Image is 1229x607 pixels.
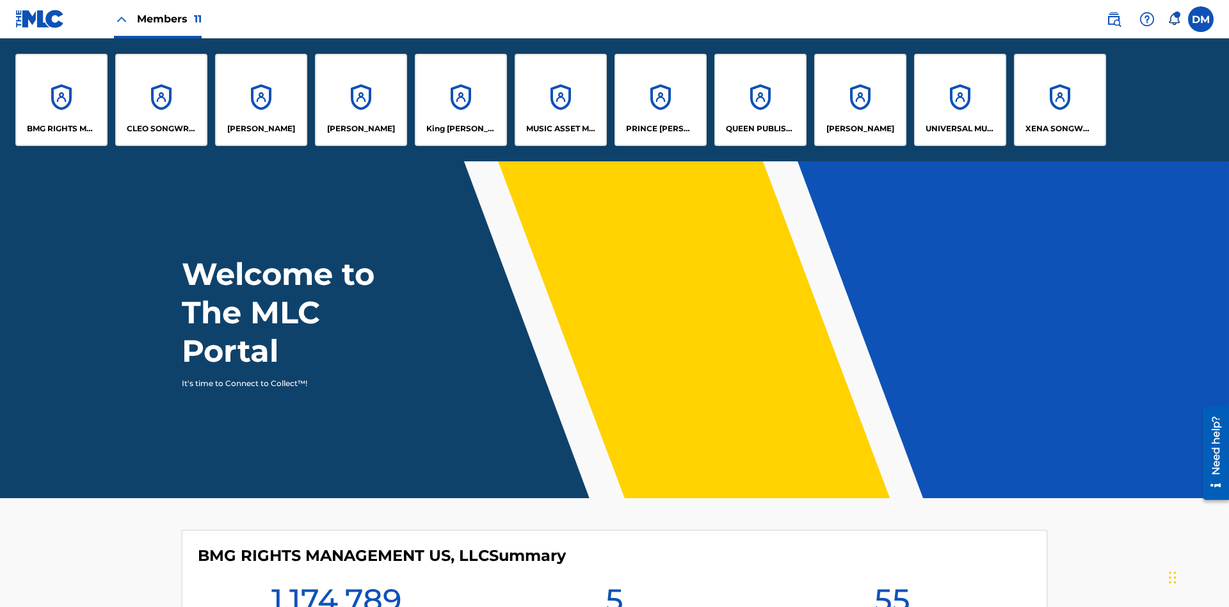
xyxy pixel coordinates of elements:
p: QUEEN PUBLISHA [726,123,796,134]
span: 11 [194,13,202,25]
a: AccountsMUSIC ASSET MANAGEMENT (MAM) [515,54,607,146]
a: AccountsKing [PERSON_NAME] [415,54,507,146]
img: help [1139,12,1155,27]
a: AccountsQUEEN PUBLISHA [714,54,807,146]
img: Close [114,12,129,27]
span: Members [137,12,202,26]
p: ELVIS COSTELLO [227,123,295,134]
h4: BMG RIGHTS MANAGEMENT US, LLC [198,546,566,565]
p: XENA SONGWRITER [1025,123,1095,134]
a: AccountsXENA SONGWRITER [1014,54,1106,146]
div: User Menu [1188,6,1214,32]
p: It's time to Connect to Collect™! [182,378,404,389]
div: Drag [1169,558,1177,597]
p: CLEO SONGWRITER [127,123,197,134]
p: PRINCE MCTESTERSON [626,123,696,134]
h1: Welcome to The MLC Portal [182,255,421,370]
p: RONALD MCTESTERSON [826,123,894,134]
div: Notifications [1168,13,1180,26]
a: Accounts[PERSON_NAME] [814,54,906,146]
p: MUSIC ASSET MANAGEMENT (MAM) [526,123,596,134]
a: AccountsPRINCE [PERSON_NAME] [614,54,707,146]
p: EYAMA MCSINGER [327,123,395,134]
iframe: Resource Center [1193,401,1229,506]
img: search [1106,12,1121,27]
a: AccountsCLEO SONGWRITER [115,54,207,146]
iframe: Chat Widget [1165,546,1229,607]
img: MLC Logo [15,10,65,28]
a: AccountsUNIVERSAL MUSIC PUB GROUP [914,54,1006,146]
p: King McTesterson [426,123,496,134]
a: Accounts[PERSON_NAME] [315,54,407,146]
a: Public Search [1101,6,1127,32]
p: UNIVERSAL MUSIC PUB GROUP [926,123,995,134]
p: BMG RIGHTS MANAGEMENT US, LLC [27,123,97,134]
div: Help [1134,6,1160,32]
a: Accounts[PERSON_NAME] [215,54,307,146]
a: AccountsBMG RIGHTS MANAGEMENT US, LLC [15,54,108,146]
